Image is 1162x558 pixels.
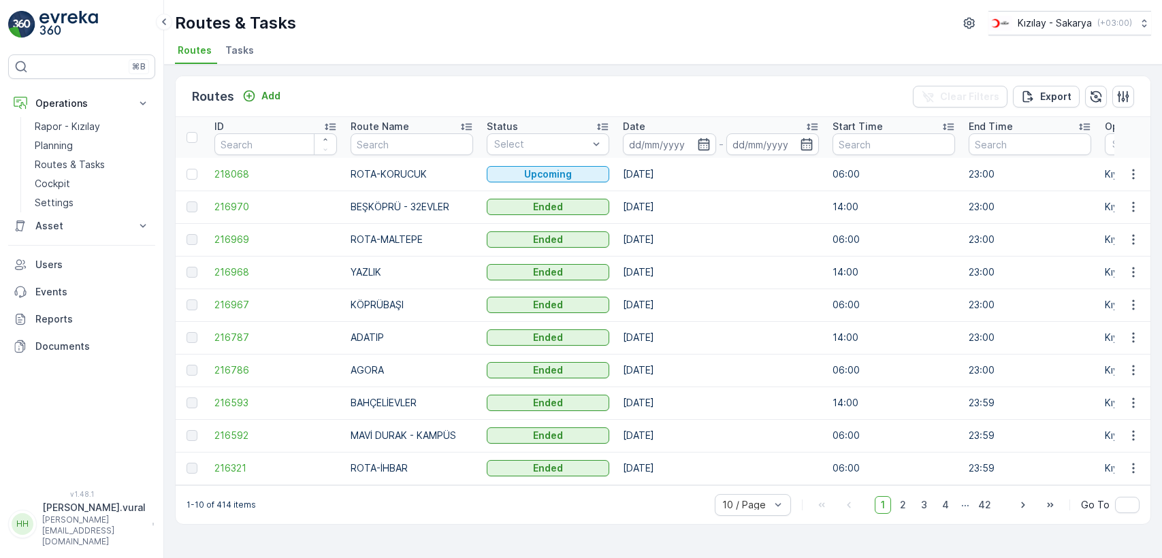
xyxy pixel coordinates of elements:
span: 216967 [214,298,337,312]
p: Status [487,120,518,133]
td: [DATE] [616,223,826,256]
td: YAZLIK [344,256,480,289]
img: logo_light-DOdMpM7g.png [39,11,98,38]
p: Kızılay - Sakarya [1018,16,1092,30]
input: Search [833,133,955,155]
p: ⌘B [132,61,146,72]
button: Clear Filters [913,86,1007,108]
p: Routes & Tasks [175,12,296,34]
a: 218068 [214,167,337,181]
td: 23:59 [962,387,1098,419]
td: [DATE] [616,289,826,321]
td: 06:00 [826,223,962,256]
p: Clear Filters [940,90,999,103]
div: Toggle Row Selected [187,299,197,310]
span: Routes [178,44,212,57]
td: 23:00 [962,158,1098,191]
button: Export [1013,86,1080,108]
p: 1-10 of 414 items [187,499,256,510]
p: Operations [35,97,128,110]
img: logo [8,11,35,38]
p: Asset [35,219,128,233]
td: BEŞKÖPRÜ - 32EVLER [344,191,480,223]
td: ADATIP [344,321,480,354]
p: [PERSON_NAME][EMAIL_ADDRESS][DOMAIN_NAME] [42,514,146,547]
span: 3 [915,496,933,514]
p: Date [623,120,645,133]
td: 23:00 [962,191,1098,223]
div: Toggle Row Selected [187,201,197,212]
p: End Time [969,120,1013,133]
a: 216593 [214,396,337,410]
td: [DATE] [616,191,826,223]
td: KÖPRÜBAŞI [344,289,480,321]
div: Toggle Row Selected [187,234,197,245]
p: Route Name [351,120,409,133]
p: Upcoming [524,167,572,181]
td: 06:00 [826,419,962,452]
button: Upcoming [487,166,609,182]
button: Asset [8,212,155,240]
input: dd/mm/yyyy [726,133,820,155]
button: Ended [487,297,609,313]
p: Ended [533,396,563,410]
button: HH[PERSON_NAME].vural[PERSON_NAME][EMAIL_ADDRESS][DOMAIN_NAME] [8,501,155,547]
p: Routes & Tasks [35,158,105,171]
td: MAVİ DURAK - KAMPÜS [344,419,480,452]
button: Ended [487,199,609,215]
p: Settings [35,196,74,210]
div: Toggle Row Selected [187,267,197,278]
span: Go To [1081,498,1110,512]
td: 23:00 [962,289,1098,321]
p: Ended [533,233,563,246]
td: 23:00 [962,354,1098,387]
a: Settings [29,193,155,212]
button: Add [237,88,286,104]
button: Kızılay - Sakarya(+03:00) [988,11,1151,35]
td: [DATE] [616,452,826,485]
div: Toggle Row Selected [187,430,197,441]
p: Planning [35,139,73,152]
p: Ended [533,461,563,475]
td: [DATE] [616,256,826,289]
td: 06:00 [826,452,962,485]
td: 06:00 [826,158,962,191]
td: 06:00 [826,289,962,321]
p: Ended [533,429,563,442]
p: Rapor - Kızılay [35,120,100,133]
td: 06:00 [826,354,962,387]
span: 216321 [214,461,337,475]
div: Toggle Row Selected [187,397,197,408]
div: Toggle Row Selected [187,365,197,376]
button: Ended [487,395,609,411]
td: ROTA-MALTEPE [344,223,480,256]
td: AGORA [344,354,480,387]
span: 216970 [214,200,337,214]
input: Search [969,133,1091,155]
p: [PERSON_NAME].vural [42,501,146,514]
span: v 1.48.1 [8,490,155,498]
p: ( +03:00 ) [1097,18,1132,29]
p: Start Time [833,120,883,133]
td: [DATE] [616,321,826,354]
a: Rapor - Kızılay [29,117,155,136]
a: Cockpit [29,174,155,193]
p: Routes [192,87,234,106]
button: Operations [8,90,155,117]
td: 14:00 [826,321,962,354]
p: Add [261,89,280,103]
button: Ended [487,329,609,346]
td: 14:00 [826,191,962,223]
span: 1 [875,496,891,514]
p: ID [214,120,224,133]
a: 216592 [214,429,337,442]
div: Toggle Row Selected [187,332,197,343]
td: 23:59 [962,452,1098,485]
a: 216969 [214,233,337,246]
a: 216787 [214,331,337,344]
td: ROTA-KORUCUK [344,158,480,191]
